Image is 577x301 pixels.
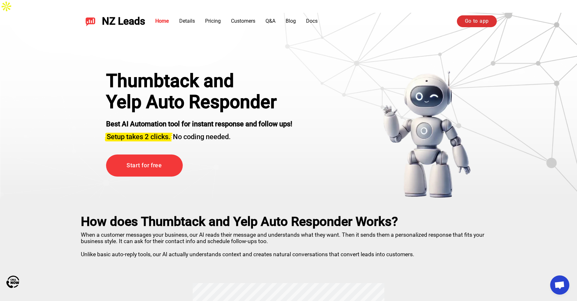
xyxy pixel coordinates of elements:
a: Home [155,18,169,24]
span: Setup takes 2 clicks. [107,133,170,141]
a: Go to app [457,15,497,27]
img: Call Now [6,275,19,288]
a: Start for free [106,154,183,177]
strong: Best AI Automation tool for instant response and follow ups! [106,120,292,128]
h1: Yelp Auto Responder [106,91,292,113]
a: Q&A [265,18,275,24]
div: Open chat [550,275,569,295]
a: Details [179,18,195,24]
a: Blog [286,18,296,24]
span: NZ Leads [102,15,145,27]
h3: No coding needed. [106,129,292,142]
img: NZ Leads logo [85,16,96,26]
a: Pricing [205,18,221,24]
p: When a customer messages your business, our AI reads their message and understands what they want... [81,229,496,257]
a: Docs [306,18,318,24]
a: Customers [231,18,255,24]
h2: How does Thumbtack and Yelp Auto Responder Works? [81,214,496,229]
img: yelp bot [382,70,471,198]
div: Thumbtack and [106,70,292,91]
